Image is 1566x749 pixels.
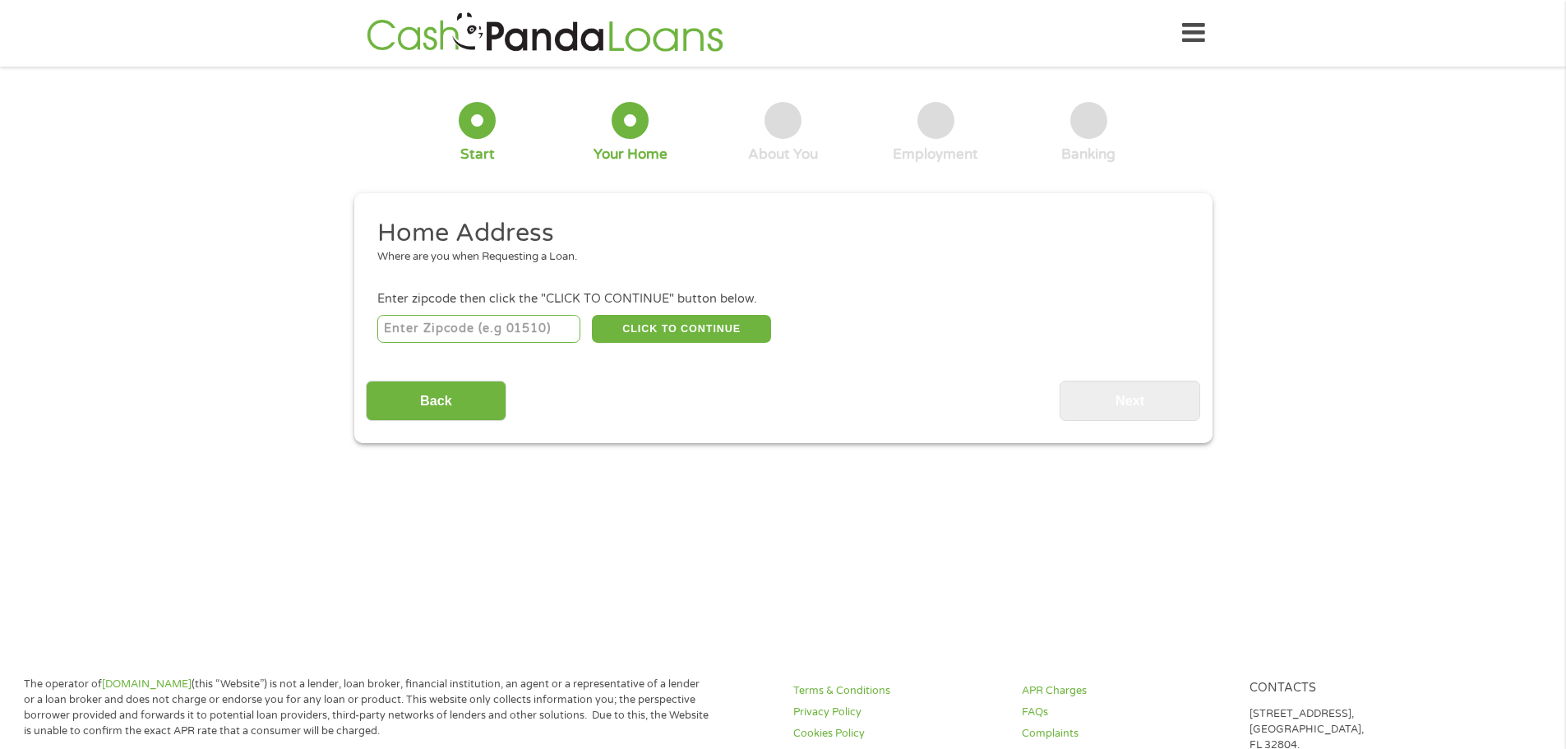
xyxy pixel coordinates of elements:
a: Cookies Policy [793,726,1002,742]
input: Next [1060,381,1200,421]
a: Privacy Policy [793,705,1002,720]
a: Terms & Conditions [793,683,1002,699]
input: Enter Zipcode (e.g 01510) [377,315,580,343]
div: Start [460,146,495,164]
div: Your Home [594,146,668,164]
input: Back [366,381,506,421]
div: About You [748,146,818,164]
h4: Contacts [1250,681,1458,696]
a: APR Charges [1022,683,1231,699]
h2: Home Address [377,217,1176,250]
a: [DOMAIN_NAME] [102,677,192,691]
div: Where are you when Requesting a Loan. [377,249,1176,266]
button: CLICK TO CONTINUE [592,315,771,343]
p: The operator of (this “Website”) is not a lender, loan broker, financial institution, an agent or... [24,677,709,739]
a: Complaints [1022,726,1231,742]
img: GetLoanNow Logo [362,10,728,57]
a: FAQs [1022,705,1231,720]
div: Banking [1061,146,1116,164]
div: Enter zipcode then click the "CLICK TO CONTINUE" button below. [377,290,1188,308]
div: Employment [893,146,978,164]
